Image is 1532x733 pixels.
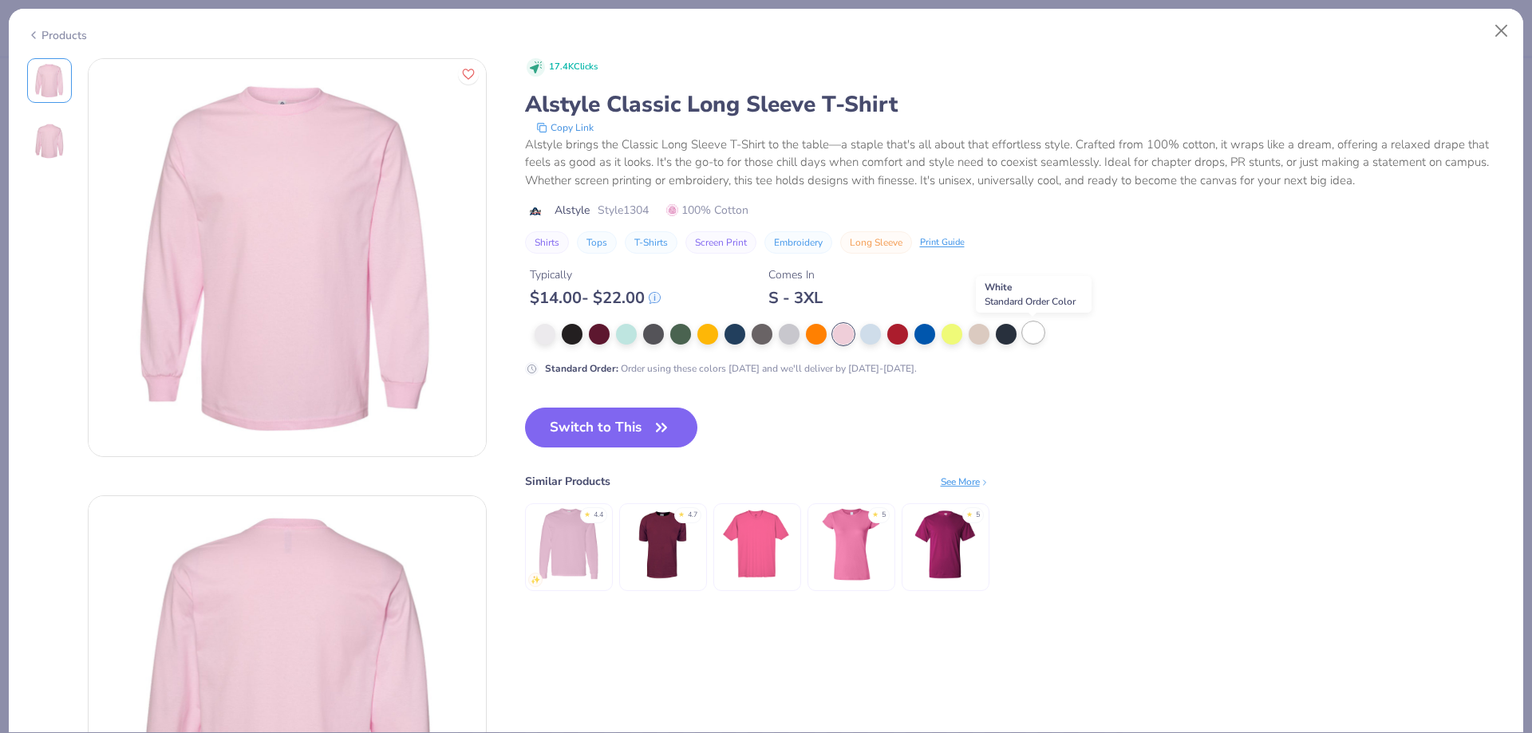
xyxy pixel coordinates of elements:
[27,27,87,44] div: Products
[882,510,886,521] div: 5
[525,473,610,490] div: Similar Products
[458,64,479,85] button: Like
[525,89,1506,120] div: Alstyle Classic Long Sleeve T-Shirt
[525,231,569,254] button: Shirts
[813,506,889,582] img: Gildan Ladies' Softstyle® Fitted T-Shirt
[768,266,823,283] div: Comes In
[594,510,603,521] div: 4.4
[688,510,697,521] div: 4.7
[985,295,1076,308] span: Standard Order Color
[966,510,973,516] div: ★
[1487,16,1517,46] button: Close
[530,266,661,283] div: Typically
[666,202,748,219] span: 100% Cotton
[907,506,983,582] img: Augusta Adult Wicking T-Shirt
[89,59,486,456] img: Front
[531,506,606,582] img: Gildan Adult Heavy Cotton 5.3 Oz. Long-Sleeve T-Shirt
[941,475,989,489] div: See More
[768,288,823,308] div: S - 3XL
[531,575,540,585] img: newest.gif
[685,231,756,254] button: Screen Print
[525,136,1506,190] div: Alstyle brings the Classic Long Sleeve T-Shirt to the table—a staple that's all about that effort...
[976,510,980,521] div: 5
[976,276,1092,313] div: White
[525,408,698,447] button: Switch to This
[872,510,879,516] div: ★
[530,288,661,308] div: $ 14.00 - $ 22.00
[555,202,590,219] span: Alstyle
[577,231,617,254] button: Tops
[625,506,701,582] img: Shaka Wear Adult Max Heavyweight T-Shirt
[30,122,69,160] img: Back
[764,231,832,254] button: Embroidery
[920,236,965,250] div: Print Guide
[598,202,649,219] span: Style 1304
[840,231,912,254] button: Long Sleeve
[719,506,795,582] img: UltraClub Men's Cool & Dry Sport Performance Interlock T-Shirt
[531,120,598,136] button: copy to clipboard
[545,362,618,375] strong: Standard Order :
[678,510,685,516] div: ★
[549,61,598,74] span: 17.4K Clicks
[525,205,547,218] img: brand logo
[625,231,677,254] button: T-Shirts
[30,61,69,100] img: Front
[584,510,590,516] div: ★
[545,361,917,376] div: Order using these colors [DATE] and we'll deliver by [DATE]-[DATE].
